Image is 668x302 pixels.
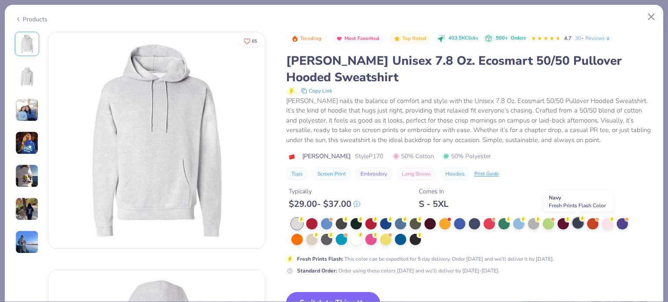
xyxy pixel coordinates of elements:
[48,32,265,249] img: Front
[336,35,343,42] img: Most Favorited sort
[300,36,321,41] span: Trending
[286,168,308,180] button: Tops
[17,33,37,54] img: Front
[17,66,37,87] img: Back
[331,33,384,44] button: Badge Button
[575,34,611,42] a: 30+ Reviews
[355,168,392,180] button: Embroidery
[419,199,448,209] div: S - 5XL
[15,197,39,221] img: User generated content
[389,33,431,44] button: Badge Button
[394,35,401,42] img: Top Rated sort
[440,168,470,180] button: Hoodies
[297,255,554,263] div: This color can be expedited for 5 day delivery. Order [DATE] and we'll deliver it by [DATE].
[344,36,379,41] span: Most Favorited
[240,35,261,47] button: Like
[511,35,526,41] span: Orders
[312,168,351,180] button: Screen Print
[287,33,326,44] button: Badge Button
[15,230,39,254] img: User generated content
[297,267,500,275] div: Order using these colors [DATE] and we'll deliver by [DATE]-[DATE].
[297,256,343,262] strong: Fresh Prints Flash :
[544,192,613,212] div: Navy
[15,15,47,24] div: Products
[297,267,337,274] strong: Standard Order :
[448,35,478,42] span: 403.5K Clicks
[496,35,526,42] div: 500+
[549,202,606,209] span: Fresh Prints Flash Color
[15,131,39,155] img: User generated content
[355,152,383,161] span: Style P170
[289,199,360,209] div: $ 29.00 - $ 37.00
[474,170,499,178] div: Print Guide
[397,168,436,180] button: Long Sleeve
[419,187,448,196] div: Comes In
[564,35,571,42] span: 4.7
[15,164,39,188] img: User generated content
[443,152,491,161] span: 50% Polyester
[289,187,360,196] div: Typically
[298,86,335,96] button: copy to clipboard
[15,98,39,122] img: User generated content
[286,53,654,86] div: [PERSON_NAME] Unisex 7.8 Oz. Ecosmart 50/50 Pullover Hooded Sweatshirt
[252,39,257,43] span: 65
[286,153,298,160] img: brand logo
[302,152,351,161] span: [PERSON_NAME]
[393,152,434,161] span: 50% Cotton
[286,96,654,145] div: [PERSON_NAME] nails the balance of comfort and style with the Unisex 7.8 Oz. Ecosmart 50/50 Pullo...
[643,9,660,25] button: Close
[402,36,427,41] span: Top Rated
[531,32,561,46] div: 4.7 Stars
[291,35,298,42] img: Trending sort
